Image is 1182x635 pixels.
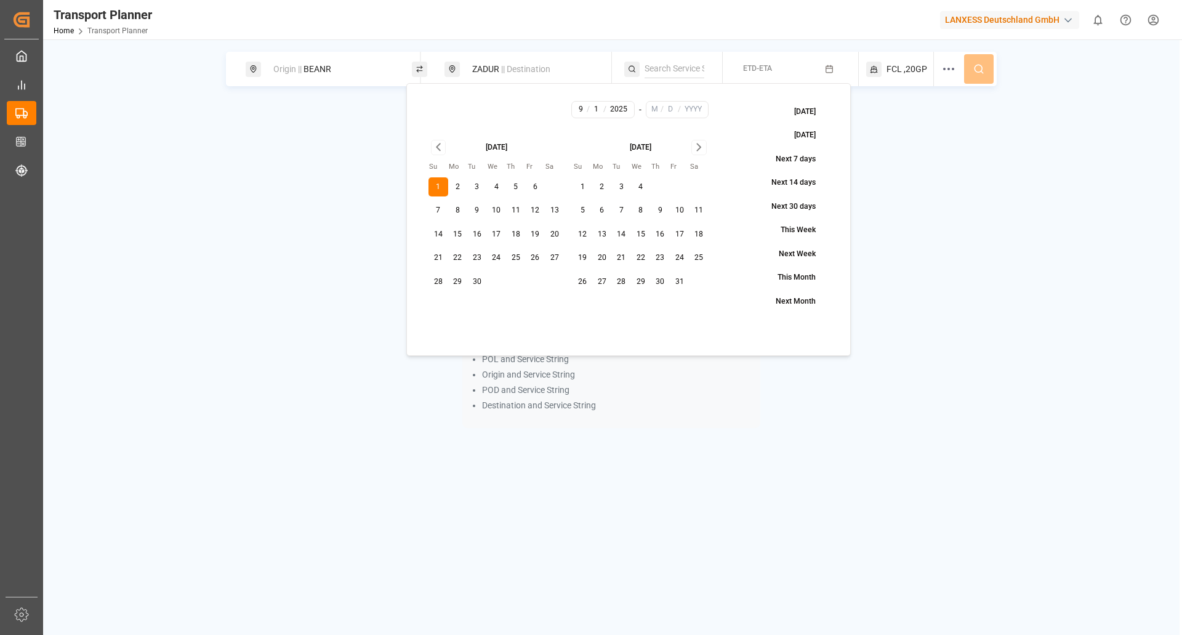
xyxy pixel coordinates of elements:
button: Help Center [1112,6,1140,34]
button: 17 [670,225,689,245]
a: Home [54,26,74,35]
button: 10 [487,201,507,220]
th: Saturday [545,161,565,173]
button: 9 [467,201,487,220]
button: 26 [526,248,545,268]
th: Friday [526,161,545,173]
div: [DATE] [630,142,651,153]
button: 31 [670,272,689,292]
div: LANXESS Deutschland GmbH [940,11,1079,29]
input: D [589,104,605,115]
th: Tuesday [467,161,487,173]
li: POL and Service String [482,353,753,366]
th: Saturday [689,161,709,173]
span: / [603,104,606,115]
button: 24 [670,248,689,268]
th: Monday [592,161,612,173]
button: 23 [467,248,487,268]
button: 25 [506,248,526,268]
button: 7 [612,201,632,220]
button: 19 [526,225,545,245]
button: 15 [448,225,468,245]
button: 25 [689,248,709,268]
input: D [663,104,678,115]
button: 8 [631,201,651,220]
button: ETD-ETA [730,57,851,81]
button: 1 [573,177,593,197]
button: 1 [428,177,448,197]
input: YYYY [680,104,706,115]
button: 23 [651,248,670,268]
li: POD and Service String [482,384,753,397]
button: 21 [612,248,632,268]
span: || Destination [501,64,550,74]
input: M [648,104,661,115]
span: / [678,104,681,115]
button: 3 [467,177,487,197]
div: Transport Planner [54,6,152,24]
th: Wednesday [631,161,651,173]
th: Tuesday [612,161,632,173]
button: 24 [487,248,507,268]
li: Origin and Service String [482,368,753,381]
input: Search Service String [645,60,704,78]
span: Origin || [273,64,302,74]
div: BEANR [266,58,399,81]
button: 28 [428,272,448,292]
button: 4 [631,177,651,197]
button: 28 [612,272,632,292]
button: 12 [526,201,545,220]
button: 7 [428,201,448,220]
button: LANXESS Deutschland GmbH [940,8,1084,31]
button: 6 [526,177,545,197]
button: 4 [487,177,507,197]
th: Wednesday [487,161,507,173]
button: 11 [506,201,526,220]
span: FCL [886,63,902,76]
button: 2 [448,177,468,197]
button: 14 [612,225,632,245]
button: 11 [689,201,709,220]
button: 22 [631,248,651,268]
button: 6 [592,201,612,220]
span: ETD-ETA [743,64,772,73]
span: / [587,104,590,115]
button: This Month [749,267,829,289]
th: Monday [448,161,468,173]
button: 10 [670,201,689,220]
button: show 0 new notifications [1084,6,1112,34]
button: 21 [428,248,448,268]
button: 15 [631,225,651,245]
button: 26 [573,272,593,292]
span: / [661,104,664,115]
button: 27 [545,248,565,268]
button: 20 [545,225,565,245]
button: Next 7 days [747,148,829,170]
th: Sunday [573,161,593,173]
div: - [639,101,641,118]
button: 12 [573,225,593,245]
button: 16 [651,225,670,245]
th: Thursday [506,161,526,173]
span: ,20GP [904,63,927,76]
input: M [574,104,587,115]
button: 29 [631,272,651,292]
button: [DATE] [766,125,829,147]
button: 22 [448,248,468,268]
div: [DATE] [486,142,507,153]
div: ZADUR [465,58,598,81]
button: 18 [506,225,526,245]
button: Next Week [750,243,829,265]
button: Go to previous month [431,140,446,155]
button: Go to next month [691,140,707,155]
button: 13 [545,201,565,220]
button: Next 30 days [743,196,829,217]
button: 20 [592,248,612,268]
button: 18 [689,225,709,245]
input: YYYY [606,104,632,115]
button: 14 [428,225,448,245]
th: Friday [670,161,689,173]
button: 8 [448,201,468,220]
th: Thursday [651,161,670,173]
button: [DATE] [766,101,829,123]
